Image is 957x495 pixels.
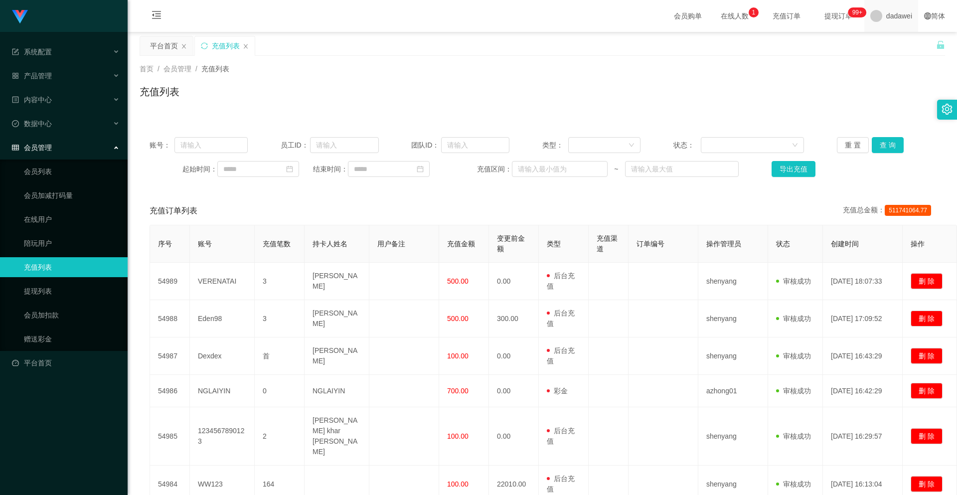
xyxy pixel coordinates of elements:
[212,36,240,55] div: 充值列表
[12,144,19,151] i: 图标: table
[447,387,469,395] span: 700.00
[547,309,575,328] span: 后台充值
[158,65,159,73] span: /
[150,337,190,375] td: 54987
[12,72,19,79] i: 图标: appstore-o
[823,263,903,300] td: [DATE] 18:07:33
[12,96,52,104] span: 内容中心
[749,7,759,17] sup: 1
[911,476,943,492] button: 删 除
[698,337,768,375] td: shenyang
[313,240,347,248] span: 持卡人姓名
[819,12,857,19] span: 提现订单
[885,205,931,216] span: 511741064.77
[489,300,539,337] td: 300.00
[547,240,561,248] span: 类型
[305,407,369,466] td: [PERSON_NAME] khar [PERSON_NAME]
[12,144,52,152] span: 会员管理
[608,164,625,174] span: ~
[377,240,405,248] span: 用户备注
[776,240,790,248] span: 状态
[768,12,805,19] span: 充值订单
[174,137,248,153] input: 请输入
[823,375,903,407] td: [DATE] 16:42:29
[305,263,369,300] td: [PERSON_NAME]
[286,165,293,172] i: 图标: calendar
[542,140,568,151] span: 类型：
[447,240,475,248] span: 充值金额
[911,348,943,364] button: 删 除
[706,240,741,248] span: 操作管理员
[305,300,369,337] td: [PERSON_NAME]
[158,240,172,248] span: 序号
[12,120,19,127] i: 图标: check-circle-o
[190,407,255,466] td: 1234567890123
[195,65,197,73] span: /
[140,0,173,32] i: 图标: menu-fold
[441,137,510,153] input: 请输入
[447,480,469,488] span: 100.00
[313,164,348,174] span: 结束时间：
[24,185,120,205] a: 会员加减打码量
[936,40,945,49] i: 图标: unlock
[12,120,52,128] span: 数据中心
[752,7,756,17] p: 1
[911,240,925,248] span: 操作
[24,162,120,181] a: 会员列表
[163,65,191,73] span: 会员管理
[190,263,255,300] td: VERENATAI
[911,311,943,327] button: 删 除
[255,375,305,407] td: 0
[190,300,255,337] td: Eden98
[698,407,768,466] td: shenyang
[255,337,305,375] td: 首
[263,240,291,248] span: 充值笔数
[24,329,120,349] a: 赠送彩金
[150,263,190,300] td: 54989
[489,337,539,375] td: 0.00
[547,346,575,365] span: 后台充值
[182,164,217,174] span: 起始时间：
[24,305,120,325] a: 会员加扣款
[305,375,369,407] td: NGLAIYIN
[12,48,19,55] i: 图标: form
[181,43,187,49] i: 图标: close
[24,281,120,301] a: 提现列表
[497,234,525,253] span: 变更前金额
[417,165,424,172] i: 图标: calendar
[597,234,618,253] span: 充值渠道
[698,263,768,300] td: shenyang
[150,36,178,55] div: 平台首页
[776,480,811,488] span: 审核成功
[447,277,469,285] span: 500.00
[776,352,811,360] span: 审核成功
[872,137,904,153] button: 查 询
[140,84,179,99] h1: 充值列表
[489,375,539,407] td: 0.00
[716,12,754,19] span: 在线人数
[255,263,305,300] td: 3
[201,65,229,73] span: 充值列表
[150,375,190,407] td: 54986
[255,407,305,466] td: 2
[911,383,943,399] button: 删 除
[698,300,768,337] td: shenyang
[447,352,469,360] span: 100.00
[12,10,28,24] img: logo.9652507e.png
[792,142,798,149] i: 图标: down
[776,387,811,395] span: 审核成功
[911,273,943,289] button: 删 除
[12,353,120,373] a: 图标: dashboard平台首页
[24,257,120,277] a: 充值列表
[843,205,935,217] div: 充值总金额：
[625,161,739,177] input: 请输入最大值
[776,315,811,323] span: 审核成功
[12,48,52,56] span: 系统配置
[201,42,208,49] i: 图标: sync
[831,240,859,248] span: 创建时间
[942,104,953,115] i: 图标: setting
[477,164,512,174] span: 充值区间：
[150,140,174,151] span: 账号：
[447,315,469,323] span: 500.00
[823,407,903,466] td: [DATE] 16:29:57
